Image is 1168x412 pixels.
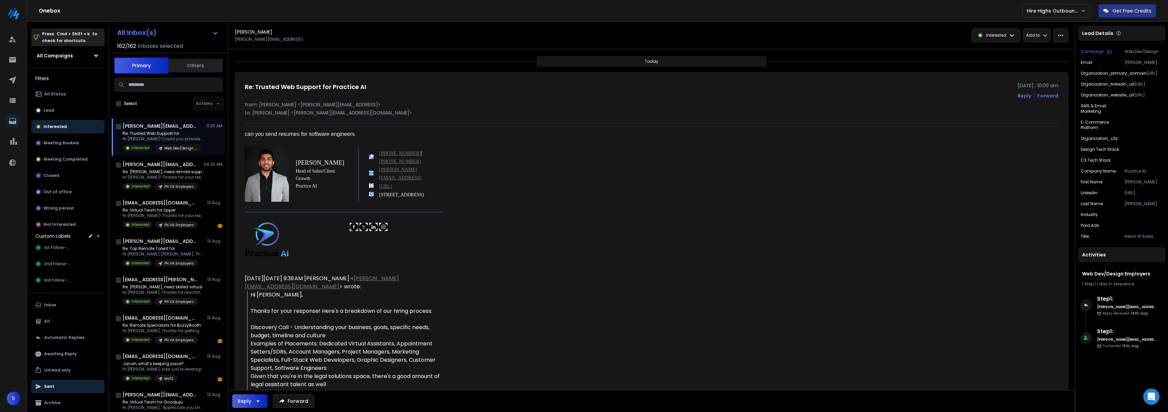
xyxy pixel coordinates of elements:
img: facebook [350,223,358,231]
p: Interested [131,184,149,189]
button: Unread only [31,363,105,377]
button: S [7,392,20,405]
p: Re: [PERSON_NAME], need remote support? [123,169,204,175]
span: 1 day in sequence [1097,281,1134,287]
p: Hi [PERSON_NAME], Thanks for getting back [123,328,204,334]
p: 13 Aug [207,277,222,282]
p: Re: Virtual Team for Goodjuju [123,399,204,405]
p: Head of Sales and Client Growth [1125,234,1163,239]
h1: [PERSON_NAME][EMAIL_ADDRESS][DOMAIN_NAME] [123,391,197,398]
p: Archive [44,400,60,406]
h1: Web Dev/Design Employers [1082,270,1161,277]
a: [URL] [379,184,392,189]
button: Awaiting Reply [31,347,105,361]
span: 162 / 162 [117,42,136,50]
p: Inbox [44,302,56,308]
p: Hi [PERSON_NAME], Appreciate you sharing what [123,405,204,410]
a: [PHONE_NUMBER] [379,159,421,164]
p: Unread only [44,368,71,373]
button: Out of office [31,185,105,199]
p: Meeting Completed [43,157,88,162]
p: Hire Highs Outbound Engine [1027,7,1081,14]
img: address [369,192,373,196]
p: [DATE] : 10:09 am [1018,82,1058,89]
p: Not Interested [43,222,76,227]
button: Reply [232,394,268,408]
span: Cmd + Shift + k [56,30,91,38]
img: mobilePhone [369,155,373,159]
span: 2nd Follow-up [44,261,73,267]
p: linkedin [1081,190,1097,196]
span: 1 Step [1082,281,1094,287]
p: Hi [PERSON_NAME]! Could you provide specific [123,136,204,142]
a: [PERSON_NAME][EMAIL_ADDRESS] [379,167,421,180]
p: PH VA Employers [164,184,194,189]
button: 2nd Follow-up [31,257,105,271]
p: Web Dev/Design Employers [1125,49,1163,54]
p: Interested [986,33,1006,38]
button: Meeting Completed [31,153,105,166]
p: Contacted [1102,343,1138,348]
p: All [44,319,50,324]
button: 3rd Follow-up [31,273,105,287]
div: Reply [238,398,251,405]
button: Reply [1018,92,1031,99]
p: Interested [43,124,67,129]
p: 11:25 AM [206,123,222,129]
p: [URL][DOMAIN_NAME][PERSON_NAME] [1125,190,1163,196]
p: Interested [131,222,149,227]
button: Not Interested [31,218,105,231]
h3: Filters [31,74,105,83]
span: [STREET_ADDRESS] [379,192,424,197]
p: PH VA Employers [164,261,194,266]
p: Automatic Replies [44,335,85,340]
h1: [EMAIL_ADDRESS][DOMAIN_NAME] [123,199,197,206]
button: Forward [273,394,314,408]
img: logo [7,7,20,20]
p: Interested [131,145,149,150]
span: 14th, Aug [1131,311,1148,316]
p: Company Name [1081,168,1116,174]
p: Awaiting Reply [44,351,77,357]
p: title [1081,234,1089,239]
button: Sent [31,380,105,393]
p: organization_primary_domain [1081,71,1147,76]
div: can you send resumes for software engineers [245,130,443,138]
button: Closed [31,169,105,182]
button: 1st Follow-up [31,241,105,254]
h1: Re: Trusted Web Support for Practice AI [245,82,366,92]
button: All Status [31,87,105,101]
p: 09:20 AM [204,162,222,167]
h2: [PERSON_NAME] [296,158,348,167]
h3: Inboxes selected [138,42,183,50]
p: Sent [44,384,54,389]
p: Practice AI [1125,168,1163,174]
p: Closed [43,173,59,178]
p: Interested [131,337,149,342]
label: Select [124,101,137,106]
button: All [31,315,105,328]
li: Given that you're in the legal solutions space, there's a good amount of legal assistant talent a... [251,372,443,389]
p: organization_linkedin_url [1081,82,1134,87]
p: Hi [PERSON_NAME]! Thanks for your response. [123,213,204,218]
button: Primary [114,57,168,74]
p: Press to check for shortcuts. [42,31,97,44]
h3: Custom Labels [35,233,71,239]
p: Design Tech Stack [1081,147,1119,152]
p: [PERSON_NAME][EMAIL_ADDRESS] [235,37,303,42]
div: | [1082,281,1161,287]
a: [PERSON_NAME][EMAIL_ADDRESS][DOMAIN_NAME] [245,274,399,290]
h6: [PERSON_NAME][EMAIL_ADDRESS][DOMAIN_NAME] [1097,304,1156,309]
p: Meeting Booked [43,140,79,146]
h1: [EMAIL_ADDRESS][DOMAIN_NAME] [123,353,197,360]
button: All Campaigns [31,49,105,62]
button: Archive [31,396,105,410]
span: 3rd Follow-up [44,277,72,283]
li: Examples of Placements: Dedicated Virtual Assistants, Appointment Setters/SDRs, Account Managers,... [251,340,443,372]
span: 1st Follow-up [44,245,72,250]
p: 13 Aug [207,354,222,359]
p: organization_website_url [1081,92,1134,98]
p: Interested [131,299,149,304]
